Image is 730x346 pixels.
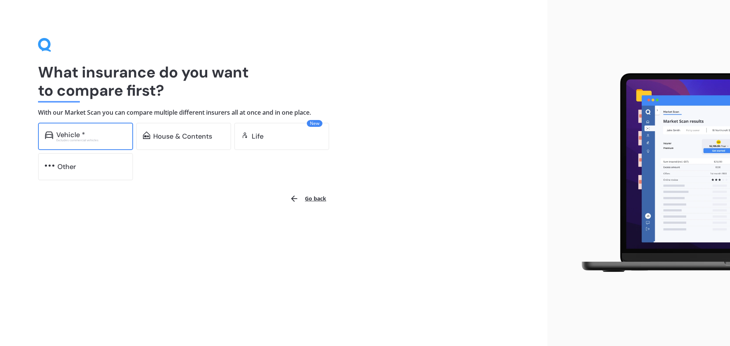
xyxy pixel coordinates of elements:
[252,133,263,140] div: Life
[285,190,331,208] button: Go back
[38,109,509,117] h4: With our Market Scan you can compare multiple different insurers all at once and in one place.
[571,69,730,278] img: laptop.webp
[241,131,249,139] img: life.f720d6a2d7cdcd3ad642.svg
[56,131,85,139] div: Vehicle *
[307,120,322,127] span: New
[45,162,54,169] img: other.81dba5aafe580aa69f38.svg
[153,133,212,140] div: House & Contents
[57,163,76,171] div: Other
[45,131,53,139] img: car.f15378c7a67c060ca3f3.svg
[56,139,126,142] div: Excludes commercial vehicles
[38,63,509,100] h1: What insurance do you want to compare first?
[143,131,150,139] img: home-and-contents.b802091223b8502ef2dd.svg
